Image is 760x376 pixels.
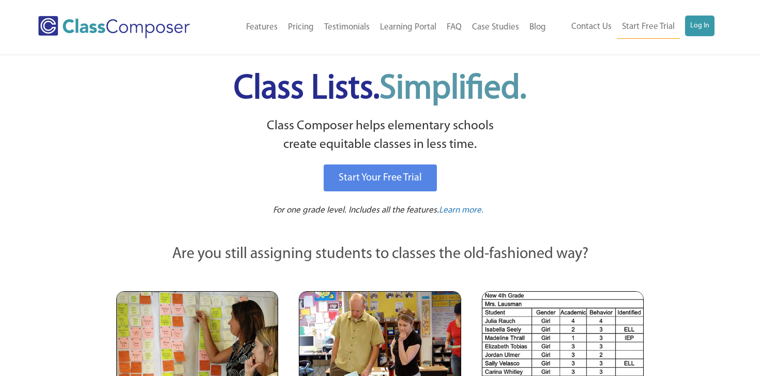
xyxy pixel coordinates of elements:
[439,204,483,217] a: Learn more.
[375,16,442,39] a: Learning Portal
[324,164,437,191] a: Start Your Free Trial
[524,16,551,39] a: Blog
[241,16,283,39] a: Features
[283,16,319,39] a: Pricing
[617,16,680,39] a: Start Free Trial
[566,16,617,38] a: Contact Us
[339,173,422,183] span: Start Your Free Trial
[217,16,551,39] nav: Header Menu
[115,117,645,155] p: Class Composer helps elementary schools create equitable classes in less time.
[319,16,375,39] a: Testimonials
[234,72,526,106] span: Class Lists.
[273,206,439,215] span: For one grade level. Includes all the features.
[439,206,483,215] span: Learn more.
[551,16,715,39] nav: Header Menu
[379,72,526,106] span: Simplified.
[467,16,524,39] a: Case Studies
[442,16,467,39] a: FAQ
[38,16,190,38] img: Class Composer
[116,243,644,266] p: Are you still assigning students to classes the old-fashioned way?
[685,16,715,36] a: Log In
